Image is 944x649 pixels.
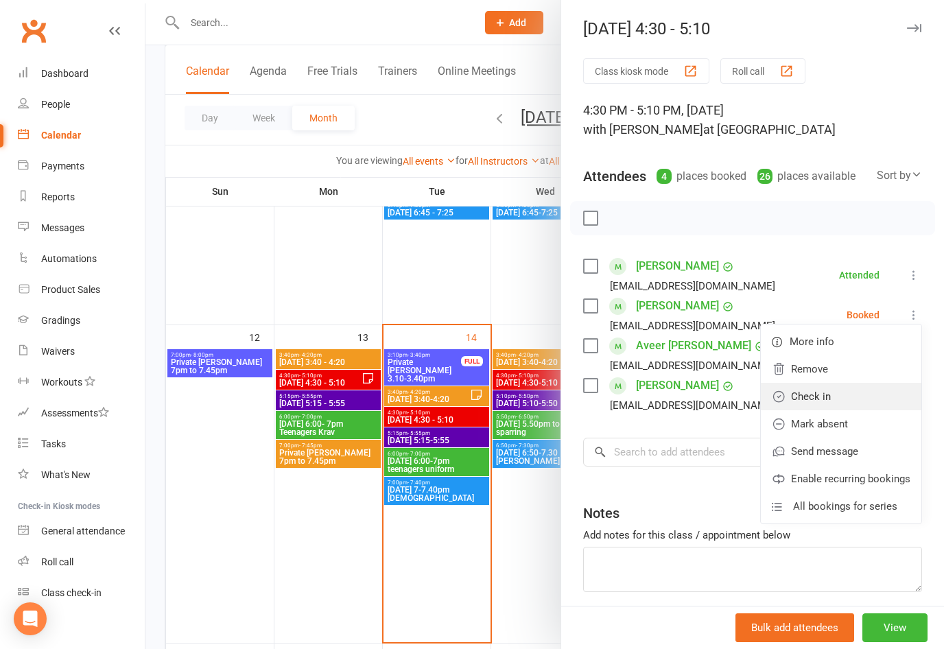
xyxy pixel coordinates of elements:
a: Send message [761,438,921,465]
a: Workouts [18,367,145,398]
div: places booked [657,167,746,186]
a: Roll call [18,547,145,578]
a: Enable recurring bookings [761,465,921,493]
div: [EMAIL_ADDRESS][DOMAIN_NAME] [610,277,775,295]
span: at [GEOGRAPHIC_DATA] [703,122,836,137]
a: Product Sales [18,274,145,305]
div: 4 [657,169,672,184]
a: Waivers [18,336,145,367]
div: Calendar [41,130,81,141]
input: Search to add attendees [583,438,922,467]
a: Automations [18,244,145,274]
button: Class kiosk mode [583,58,709,84]
a: Aveer [PERSON_NAME] [636,335,751,357]
div: Class check-in [41,587,102,598]
a: Check in [761,383,921,410]
a: Class kiosk mode [18,578,145,609]
div: Booked [847,310,880,320]
a: Clubworx [16,14,51,48]
div: Reports [41,191,75,202]
div: Gradings [41,315,80,326]
a: Dashboard [18,58,145,89]
div: What's New [41,469,91,480]
a: Messages [18,213,145,244]
div: Waivers [41,346,75,357]
div: Open Intercom Messenger [14,602,47,635]
a: General attendance kiosk mode [18,516,145,547]
button: View [862,613,928,642]
span: More info [790,333,834,350]
div: Payments [41,161,84,172]
a: Mark absent [761,410,921,438]
div: Dashboard [41,68,88,79]
div: Add notes for this class / appointment below [583,527,922,543]
div: Product Sales [41,284,100,295]
div: [EMAIL_ADDRESS][DOMAIN_NAME] [610,397,775,414]
div: Roll call [41,556,73,567]
div: Tasks [41,438,66,449]
div: Assessments [41,408,109,418]
div: Attendees [583,167,646,186]
div: places available [757,167,855,186]
a: [PERSON_NAME] [636,375,719,397]
div: [DATE] 4:30 - 5:10 [561,19,944,38]
div: [EMAIL_ADDRESS][DOMAIN_NAME] [610,357,775,375]
div: Messages [41,222,84,233]
span: All bookings for series [793,498,897,515]
div: 4:30 PM - 5:10 PM, [DATE] [583,101,922,139]
a: [PERSON_NAME] [636,295,719,317]
div: People [41,99,70,110]
a: Assessments [18,398,145,429]
div: Attended [839,270,880,280]
a: Tasks [18,429,145,460]
a: Payments [18,151,145,182]
div: Workouts [41,377,82,388]
a: Remove [761,355,921,383]
a: All bookings for series [761,493,921,520]
a: What's New [18,460,145,491]
div: General attendance [41,526,125,536]
div: Sort by [877,167,922,185]
a: People [18,89,145,120]
a: Gradings [18,305,145,336]
a: Reports [18,182,145,213]
a: More info [761,328,921,355]
span: with [PERSON_NAME] [583,122,703,137]
div: Automations [41,253,97,264]
a: Calendar [18,120,145,151]
a: [PERSON_NAME] [636,255,719,277]
div: Notes [583,504,619,523]
button: Bulk add attendees [735,613,854,642]
div: [EMAIL_ADDRESS][DOMAIN_NAME] [610,317,775,335]
div: 26 [757,169,772,184]
button: Roll call [720,58,805,84]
